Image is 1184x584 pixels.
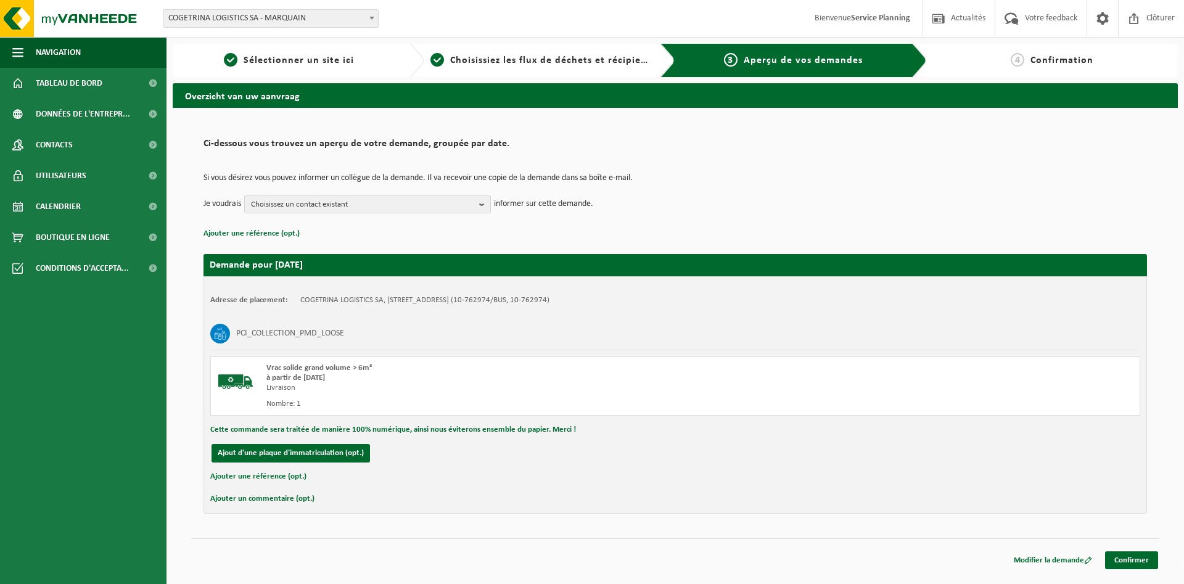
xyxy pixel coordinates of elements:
[163,9,379,28] span: COGETRINA LOGISTICS SA - MARQUAIN
[203,195,241,213] p: Je voudrais
[266,383,725,393] div: Livraison
[266,364,372,372] span: Vrac solide grand volume > 6m³
[203,139,1147,155] h2: Ci-dessous vous trouvez un aperçu de votre demande, groupée par date.
[36,99,130,130] span: Données de l'entrepr...
[251,195,474,214] span: Choisissez un contact existant
[300,295,549,305] td: COGETRINA LOGISTICS SA, [STREET_ADDRESS] (10-762974/BUS, 10-762974)
[212,444,370,463] button: Ajout d'une plaque d'immatriculation (opt.)
[244,56,354,65] span: Sélectionner un site ici
[6,557,206,584] iframe: chat widget
[210,422,576,438] button: Cette commande sera traitée de manière 100% numérique, ainsi nous éviterons ensemble du papier. M...
[450,56,656,65] span: Choisissiez les flux de déchets et récipients
[210,491,314,507] button: Ajouter un commentaire (opt.)
[1011,53,1024,67] span: 4
[36,191,81,222] span: Calendrier
[236,324,344,343] h3: PCI_COLLECTION_PMD_LOOSE
[851,14,910,23] strong: Service Planning
[1030,56,1093,65] span: Confirmation
[210,260,303,270] strong: Demande pour [DATE]
[430,53,651,68] a: 2Choisissiez les flux de déchets et récipients
[203,226,300,242] button: Ajouter une référence (opt.)
[210,469,306,485] button: Ajouter une référence (opt.)
[224,53,237,67] span: 1
[179,53,400,68] a: 1Sélectionner un site ici
[210,296,288,304] strong: Adresse de placement:
[36,253,129,284] span: Conditions d'accepta...
[266,374,325,382] strong: à partir de [DATE]
[36,222,110,253] span: Boutique en ligne
[173,83,1178,107] h2: Overzicht van uw aanvraag
[744,56,863,65] span: Aperçu de vos demandes
[494,195,593,213] p: informer sur cette demande.
[36,68,102,99] span: Tableau de bord
[36,130,73,160] span: Contacts
[1005,551,1101,569] a: Modifier la demande
[36,37,81,68] span: Navigation
[724,53,738,67] span: 3
[203,174,1147,183] p: Si vous désirez vous pouvez informer un collègue de la demande. Il va recevoir une copie de la de...
[1105,551,1158,569] a: Confirmer
[163,10,378,27] span: COGETRINA LOGISTICS SA - MARQUAIN
[217,363,254,400] img: BL-SO-LV.png
[36,160,86,191] span: Utilisateurs
[430,53,444,67] span: 2
[266,399,725,409] div: Nombre: 1
[244,195,491,213] button: Choisissez un contact existant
